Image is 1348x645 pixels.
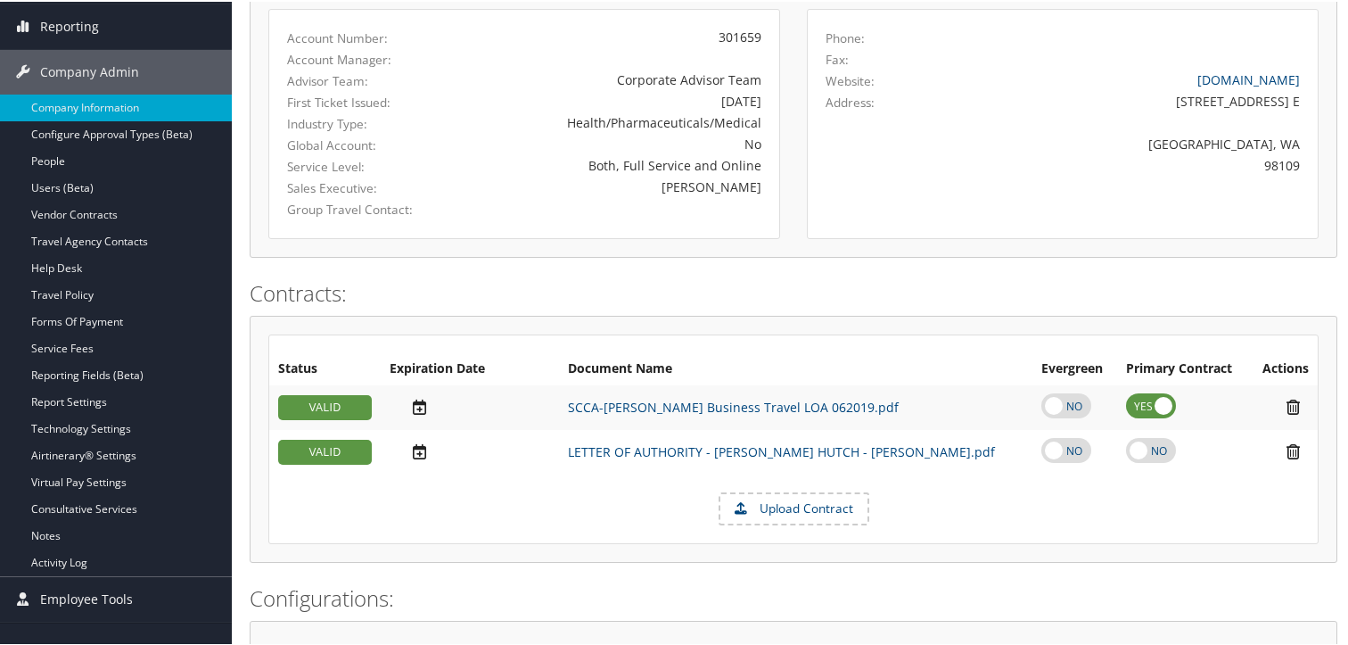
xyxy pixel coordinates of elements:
a: LETTER OF AUTHORITY - [PERSON_NAME] HUTCH - [PERSON_NAME].pdf [568,442,995,459]
label: Sales Executive: [287,178,427,195]
div: VALID [278,393,372,418]
i: Remove Contract [1278,441,1309,459]
div: [DATE] [454,90,761,109]
div: 98109 [951,154,1301,173]
div: No [454,133,761,152]
div: [GEOGRAPHIC_DATA], WA [951,133,1301,152]
label: Industry Type: [287,113,427,131]
th: Evergreen [1032,351,1117,384]
h2: Configurations: [250,582,1337,612]
span: Company Admin [40,48,139,93]
label: Upload Contract [720,492,867,523]
span: Employee Tools [40,575,133,620]
label: Service Level: [287,156,427,174]
th: Primary Contract [1117,351,1249,384]
a: [DOMAIN_NAME] [1197,70,1300,87]
th: Expiration Date [381,351,559,384]
i: Remove Contract [1278,396,1309,415]
div: Add/Edit Date [390,396,550,415]
label: Phone: [826,28,865,45]
label: Account Manager: [287,49,427,67]
div: Both, Full Service and Online [454,154,761,173]
label: Global Account: [287,135,427,153]
label: First Ticket Issued: [287,92,427,110]
div: Add/Edit Date [390,441,550,459]
div: [PERSON_NAME] [454,176,761,194]
span: Reporting [40,3,99,47]
label: Account Number: [287,28,427,45]
div: 301659 [454,26,761,45]
label: Address: [826,92,875,110]
label: Fax: [826,49,849,67]
th: Status [269,351,381,384]
h2: Contracts: [250,277,1337,307]
th: Document Name [559,351,1032,384]
label: Advisor Team: [287,70,427,88]
div: Corporate Advisor Team [454,69,761,87]
div: VALID [278,438,372,463]
label: Website: [826,70,875,88]
label: Group Travel Contact: [287,199,427,217]
div: [STREET_ADDRESS] E [951,90,1301,109]
th: Actions [1249,351,1318,384]
div: Health/Pharmaceuticals/Medical [454,112,761,130]
a: SCCA-[PERSON_NAME] Business Travel LOA 062019.pdf [568,397,899,414]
